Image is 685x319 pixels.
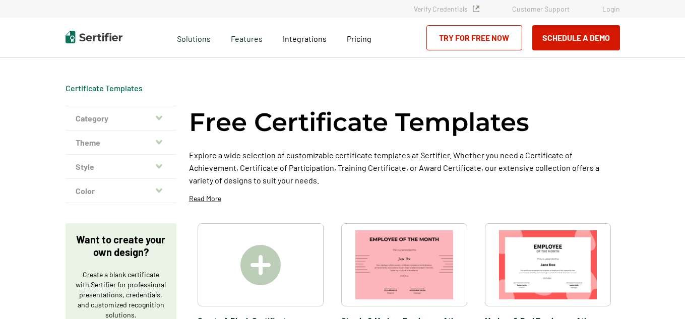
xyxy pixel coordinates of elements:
a: Login [602,5,620,13]
a: Certificate Templates [66,83,143,93]
img: Modern & Red Employee of the Month Certificate Template [499,230,597,299]
p: Explore a wide selection of customizable certificate templates at Sertifier. Whether you need a C... [189,149,620,186]
a: Pricing [347,31,371,44]
a: Try for Free Now [426,25,522,50]
img: Sertifier | Digital Credentialing Platform [66,31,122,43]
button: Theme [66,131,176,155]
span: Integrations [283,34,327,43]
span: Pricing [347,34,371,43]
button: Color [66,179,176,203]
span: Solutions [177,31,211,44]
a: Verify Credentials [414,5,479,13]
img: Simple & Modern Employee of the Month Certificate Template [355,230,453,299]
h1: Free Certificate Templates [189,106,529,139]
span: Features [231,31,263,44]
p: Read More [189,194,221,204]
button: Style [66,155,176,179]
a: Customer Support [512,5,570,13]
img: Verified [473,6,479,12]
div: Breadcrumb [66,83,143,93]
a: Integrations [283,31,327,44]
p: Want to create your own design? [76,233,166,259]
button: Category [66,106,176,131]
img: Create A Blank Certificate [240,245,281,285]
